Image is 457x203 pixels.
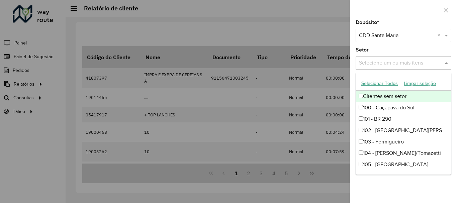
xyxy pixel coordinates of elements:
div: 105 - [GEOGRAPHIC_DATA] [356,159,451,170]
div: Clientes sem setor [356,91,451,102]
button: Selecionar Todos [358,78,401,89]
button: Limpar seleção [401,78,439,89]
div: 100 - Caçapava do Sul [356,102,451,113]
div: 101 - BR 290 [356,113,451,125]
ng-dropdown-panel: Options list [356,73,451,175]
span: Clear all [437,31,443,39]
div: 103 - Formigueiro [356,136,451,147]
label: Depósito [356,18,379,26]
label: Setor [356,46,369,54]
div: 102 - [GEOGRAPHIC_DATA][PERSON_NAME] [356,125,451,136]
div: 104 - [PERSON_NAME]/Tomazetti [356,147,451,159]
div: 106 - Tranquedo Neves [356,170,451,182]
